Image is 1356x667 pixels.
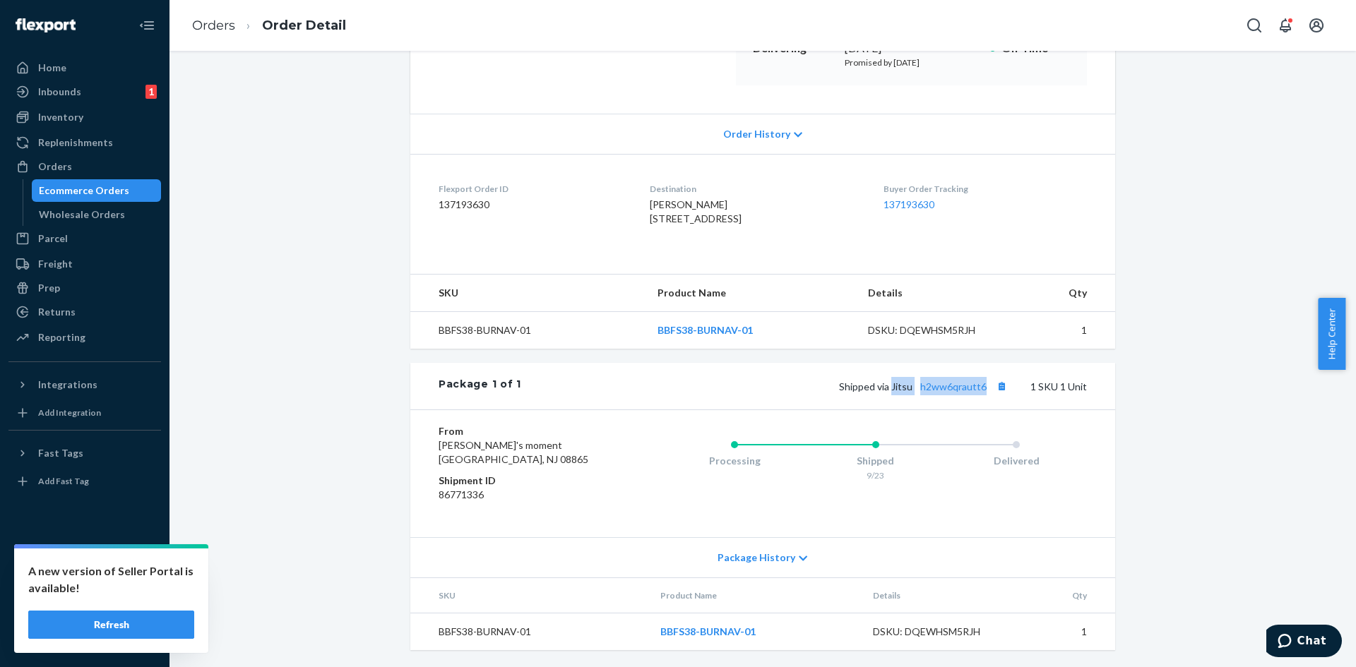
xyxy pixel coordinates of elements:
a: Ecommerce Orders [32,179,162,202]
a: Home [8,56,161,79]
a: Replenishments [8,131,161,154]
button: Integrations [8,373,161,396]
th: Product Name [646,275,857,312]
button: Close Navigation [133,11,161,40]
a: Freight [8,253,161,275]
button: Refresh [28,611,194,639]
div: Package 1 of 1 [439,377,521,395]
th: Qty [1012,275,1115,312]
span: Order History [723,127,790,141]
p: A new version of Seller Portal is available! [28,563,194,596]
th: Details [862,578,1017,613]
div: Wholesale Orders [39,208,125,222]
a: Prep [8,277,161,299]
a: Parcel [8,227,161,250]
button: Open account menu [1302,11,1331,40]
th: SKU [410,578,649,613]
dt: Shipment ID [439,474,607,488]
a: Add Fast Tag [8,470,161,493]
div: Add Fast Tag [38,475,89,487]
a: Add Integration [8,402,161,424]
div: DSKU: DQEWHSM5RJH [868,323,1001,337]
div: Parcel [38,232,68,246]
div: Home [38,61,66,75]
td: 1 [1017,613,1115,651]
span: Shipped via Jitsu [839,380,1011,392]
iframe: Opens a widget where you can chat to one of our agents [1266,625,1342,660]
button: Open notifications [1271,11,1299,40]
td: BBFS38-BURNAV-01 [410,312,646,349]
a: Order Detail [262,18,346,33]
dt: Buyer Order Tracking [884,183,1087,195]
dd: 137193630 [439,198,627,212]
div: Ecommerce Orders [39,184,129,198]
dt: Flexport Order ID [439,183,627,195]
dt: From [439,424,607,438]
span: [PERSON_NAME]'s moment [GEOGRAPHIC_DATA], NJ 08865 [439,439,588,465]
div: Inbounds [38,85,81,99]
div: Delivered [946,454,1087,468]
div: Replenishments [38,136,113,150]
div: Integrations [38,378,97,392]
a: Inventory [8,106,161,128]
a: Reporting [8,326,161,349]
dd: 86771336 [439,488,607,502]
dt: Destination [650,183,860,195]
a: BBFS38-BURNAV-01 [660,625,756,637]
div: Reporting [38,330,85,344]
div: Prep [38,281,60,295]
span: Package History [718,551,795,565]
div: 1 SKU 1 Unit [521,377,1087,395]
div: Add Integration [38,407,101,419]
div: Returns [38,305,76,319]
p: Promised by [DATE] [845,56,978,68]
button: Give Feedback [8,627,161,650]
div: Fast Tags [38,446,83,460]
div: DSKU: DQEWHSM5RJH [873,625,1006,639]
div: Orders [38,160,72,174]
div: 9/23 [805,469,946,481]
a: BBFS38-BURNAV-01 [658,324,753,336]
th: Qty [1017,578,1115,613]
td: BBFS38-BURNAV-01 [410,613,649,651]
a: Wholesale Orders [32,203,162,226]
th: SKU [410,275,646,312]
button: Talk to Support [8,579,161,602]
a: Help Center [8,603,161,626]
button: Help Center [1318,298,1345,370]
button: Open Search Box [1240,11,1268,40]
div: Freight [38,257,73,271]
div: Processing [664,454,805,468]
button: Copy tracking number [992,377,1011,395]
span: [PERSON_NAME] [STREET_ADDRESS] [650,198,742,224]
td: 1 [1012,312,1115,349]
div: Shipped [805,454,946,468]
a: Orders [192,18,235,33]
img: Flexport logo [16,18,76,32]
th: Product Name [649,578,862,613]
a: Orders [8,155,161,178]
a: h2ww6qrautt6 [920,380,987,392]
a: 137193630 [884,198,934,210]
th: Details [857,275,1012,312]
div: 1 [145,85,157,99]
a: Inbounds1 [8,80,161,103]
ol: breadcrumbs [181,5,357,47]
button: Fast Tags [8,442,161,464]
a: Returns [8,301,161,323]
a: Settings [8,555,161,578]
div: Inventory [38,110,83,124]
